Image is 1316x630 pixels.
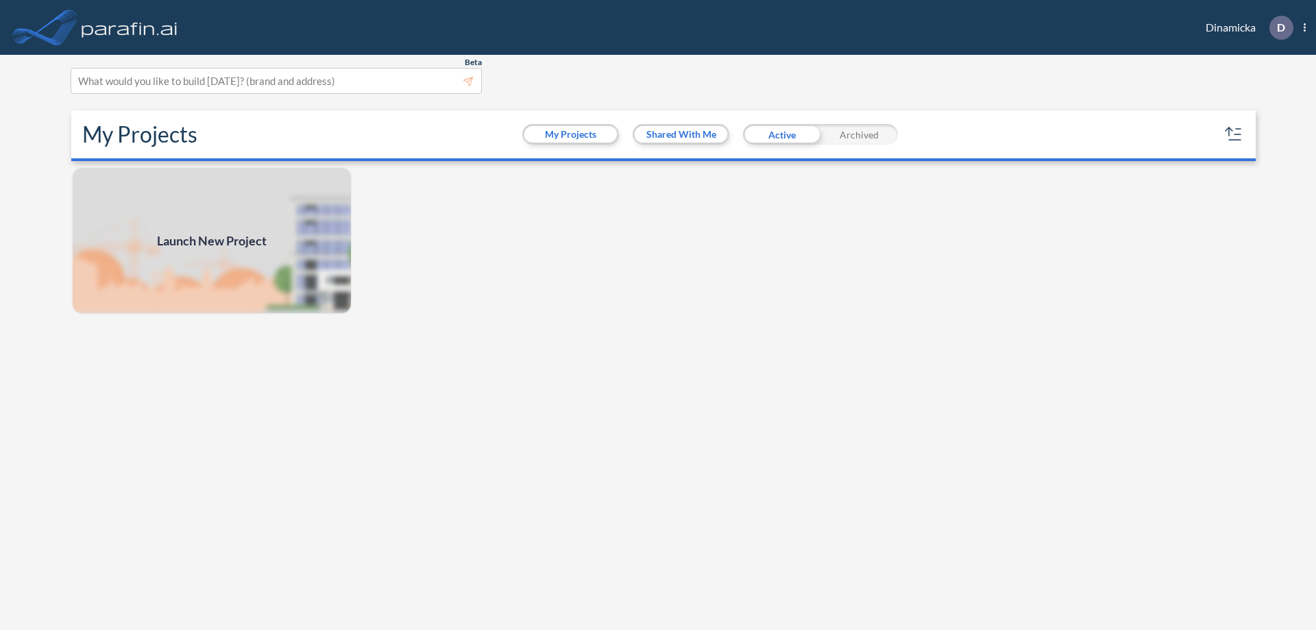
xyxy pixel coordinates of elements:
[71,167,352,315] a: Launch New Project
[71,167,352,315] img: add
[79,14,180,41] img: logo
[157,232,267,250] span: Launch New Project
[82,121,197,147] h2: My Projects
[1277,21,1285,34] p: D
[635,126,727,143] button: Shared With Me
[1185,16,1306,40] div: Dinamicka
[1223,123,1245,145] button: sort
[743,124,820,145] div: Active
[465,57,482,68] span: Beta
[524,126,617,143] button: My Projects
[820,124,898,145] div: Archived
